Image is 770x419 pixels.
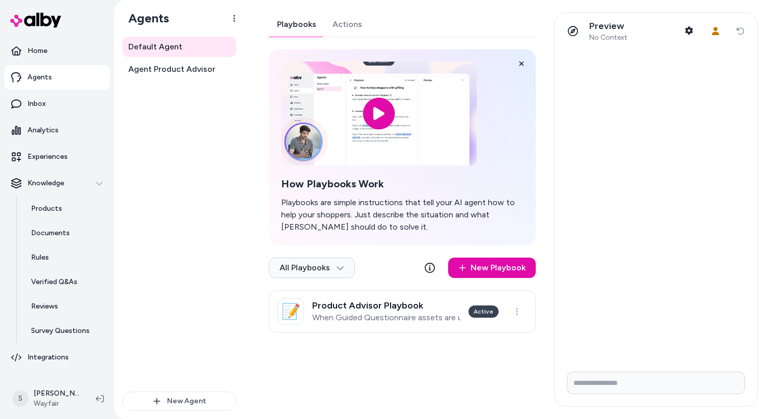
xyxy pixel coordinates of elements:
[10,13,61,27] img: alby Logo
[21,319,110,343] a: Survey Questions
[28,178,64,188] p: Knowledge
[28,125,59,135] p: Analytics
[281,178,524,190] h2: How Playbooks Work
[4,118,110,143] a: Analytics
[4,345,110,370] a: Integrations
[324,12,370,37] a: Actions
[269,12,324,37] a: Playbooks
[589,33,627,42] span: No Context
[31,277,77,287] p: Verified Q&As
[448,258,536,278] a: New Playbook
[4,92,110,116] a: Inbox
[31,326,90,336] p: Survey Questions
[28,152,68,162] p: Experiences
[6,382,88,415] button: S[PERSON_NAME]Wayfair
[281,197,524,233] p: Playbooks are simple instructions that tell your AI agent how to help your shoppers. Just describ...
[122,392,236,411] button: New Agent
[28,352,69,362] p: Integrations
[278,298,304,325] div: 📝
[34,388,79,399] p: [PERSON_NAME]
[312,300,460,311] h3: Product Advisor Playbook
[128,41,182,53] span: Default Agent
[567,372,745,394] input: Write your prompt here
[4,39,110,63] a: Home
[312,313,460,323] p: When Guided Questionnaire assets are used, follow the playbook below
[269,258,355,278] button: All Playbooks
[21,245,110,270] a: Rules
[120,11,169,26] h1: Agents
[122,59,236,79] a: Agent Product Advisor
[469,305,499,318] div: Active
[31,253,49,263] p: Rules
[28,99,46,109] p: Inbox
[21,197,110,221] a: Products
[21,270,110,294] a: Verified Q&As
[34,399,79,409] span: Wayfair
[122,37,236,57] a: Default Agent
[31,228,70,238] p: Documents
[589,20,627,32] p: Preview
[21,294,110,319] a: Reviews
[28,72,52,82] p: Agents
[4,171,110,195] button: Knowledge
[12,390,29,407] span: S
[280,263,344,273] span: All Playbooks
[31,301,58,312] p: Reviews
[4,65,110,90] a: Agents
[21,221,110,245] a: Documents
[128,63,215,75] span: Agent Product Advisor
[269,290,536,333] a: 📝Product Advisor PlaybookWhen Guided Questionnaire assets are used, follow the playbook belowActive
[4,145,110,169] a: Experiences
[31,204,62,214] p: Products
[28,46,47,56] p: Home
